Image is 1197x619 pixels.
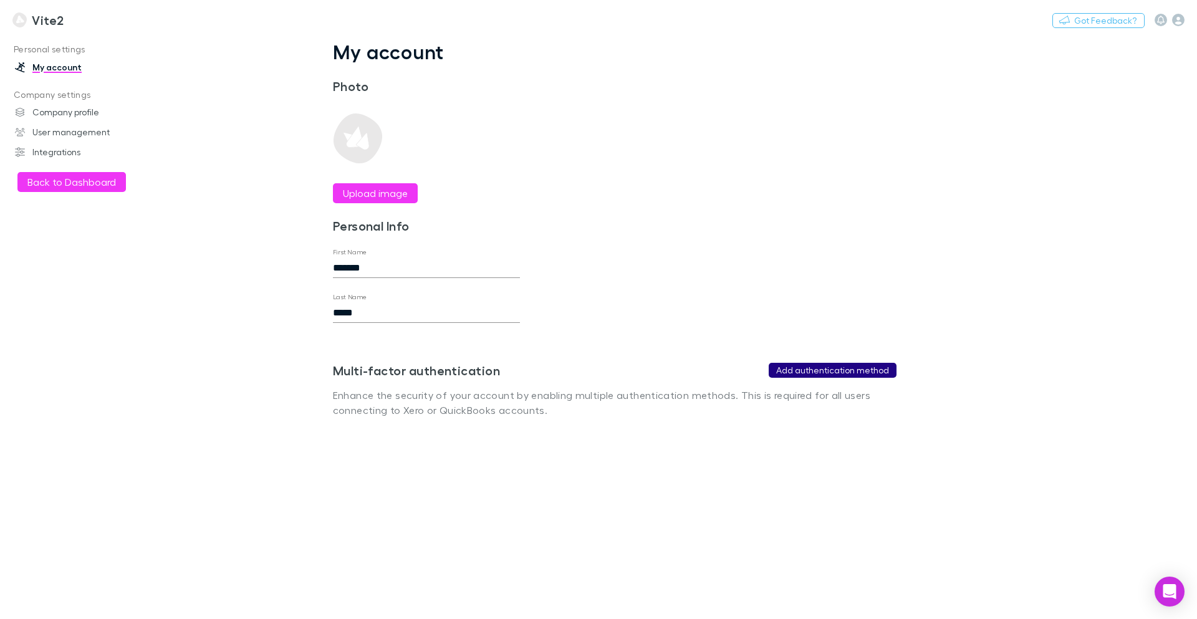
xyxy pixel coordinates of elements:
button: Back to Dashboard [17,172,126,192]
a: Company profile [2,102,168,122]
h3: Vite2 [32,12,64,27]
a: My account [2,57,168,77]
a: Integrations [2,142,168,162]
button: Add authentication method [769,363,897,378]
h3: Multi-factor authentication [333,363,500,378]
a: Vite2 [5,5,72,35]
img: Preview [333,113,383,163]
p: Personal settings [2,42,168,57]
label: Last Name [333,292,367,302]
img: Vite2's Logo [12,12,27,27]
p: Company settings [2,87,168,103]
a: User management [2,122,168,142]
h3: Photo [333,79,520,94]
button: Upload image [333,183,418,203]
label: First Name [333,247,367,257]
p: Enhance the security of your account by enabling multiple authentication methods. This is require... [333,388,897,418]
div: Open Intercom Messenger [1155,577,1185,607]
h3: Personal Info [333,218,520,233]
button: Got Feedback? [1052,13,1145,28]
label: Upload image [343,186,408,201]
h1: My account [333,40,897,64]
